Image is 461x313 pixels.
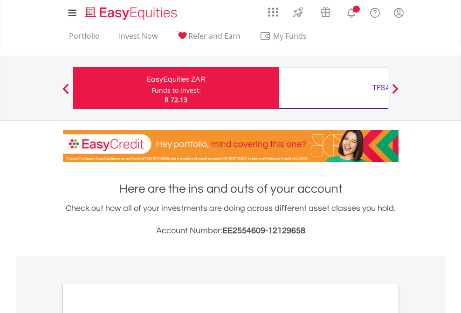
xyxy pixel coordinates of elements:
h3: Account Number: [63,224,399,237]
h1: Here are the ins and outs of your account [63,181,399,197]
a: Home page [82,2,181,21]
img: grid-menu-icon.svg [268,7,278,17]
a: FAQ's and Support [363,2,387,21]
a: AppsGrid [262,2,284,17]
a: Portfolio [65,31,103,46]
a: Refer and Earn [173,31,244,46]
a: Notifications [339,2,363,21]
img: thrive-v2.svg [290,5,306,20]
span: R 72.13 [165,95,187,104]
span: My Funds [260,30,321,42]
button: Previous [56,88,75,97]
a: My Profile [387,2,411,23]
div: Check out how all of your investments are doing across different asset classes you hold. [63,202,399,237]
span: Refer and Earn [188,31,241,41]
div: EasyEquities ZAR [79,73,273,86]
a: Vouchers [312,2,339,20]
span: EE2554609-12129658 [222,226,305,235]
img: vouchers-v2.svg [318,5,333,20]
a: Invest Now [115,31,161,46]
img: EasyEquities_Logo.png [83,6,181,21]
img: EasyCredit Promotion Banner [63,130,399,162]
button: Next [386,88,405,97]
div: Funds to invest: [151,86,201,95]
